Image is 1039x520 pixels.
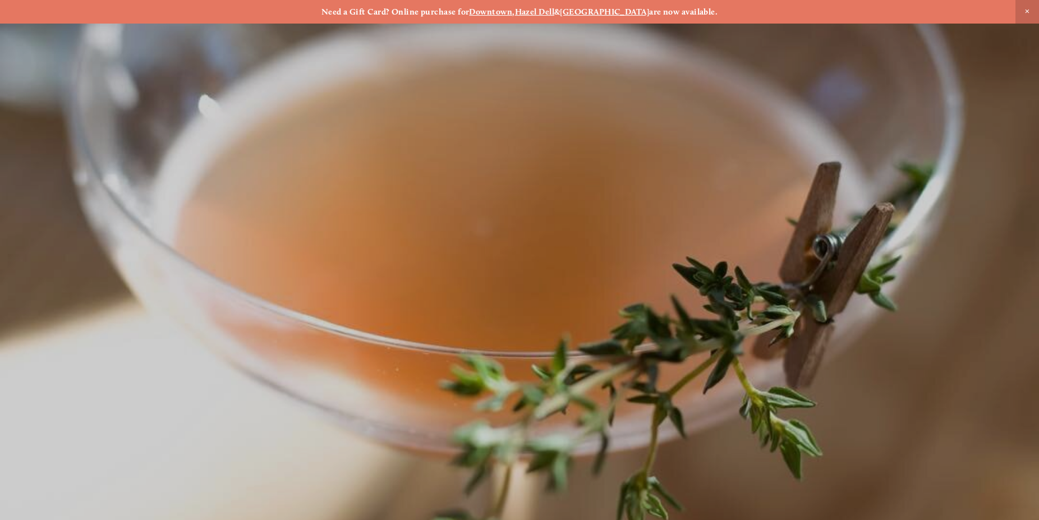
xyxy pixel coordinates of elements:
[321,7,470,17] strong: Need a Gift Card? Online purchase for
[560,7,649,17] a: [GEOGRAPHIC_DATA]
[512,7,514,17] strong: ,
[515,7,555,17] a: Hazel Dell
[554,7,560,17] strong: &
[469,7,512,17] a: Downtown
[649,7,718,17] strong: are now available.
